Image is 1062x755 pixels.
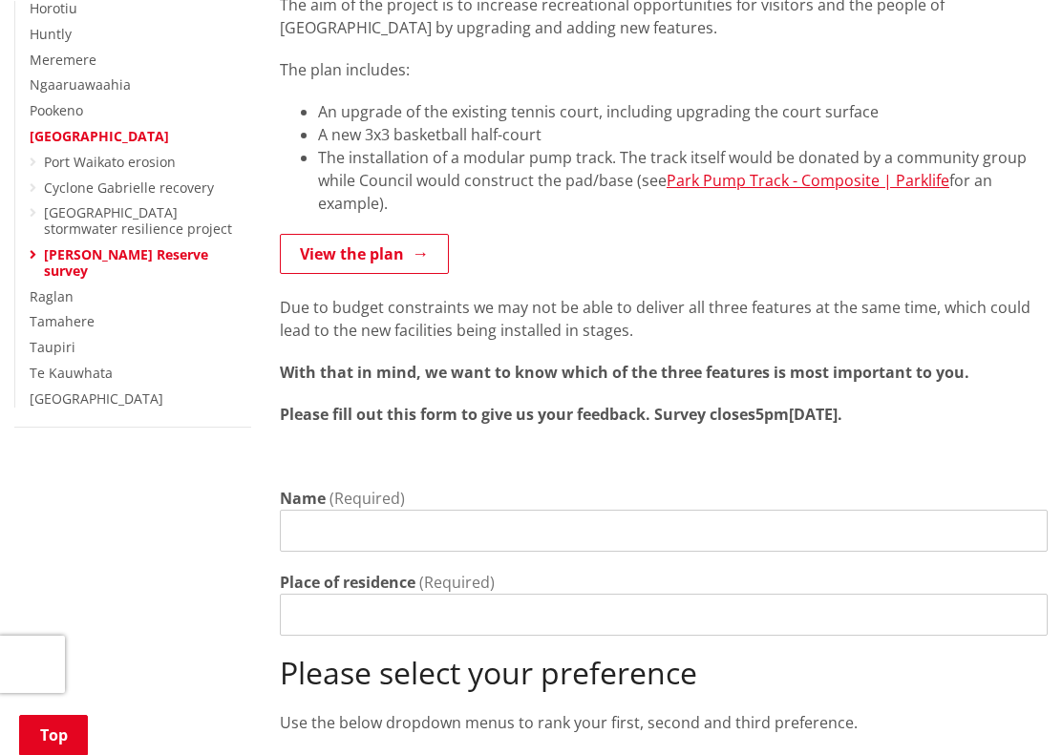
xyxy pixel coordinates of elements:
p: Use the below dropdown menus to rank your first, second and third preference. [280,711,1048,734]
a: Huntly [30,25,72,43]
a: [GEOGRAPHIC_DATA] stormwater resilience project [44,203,232,238]
li: An upgrade of the existing tennis court, including upgrading the court surface [318,100,1048,123]
a: Park Pump Track - Composite | Parklife [667,170,949,191]
h2: Please select your preference [280,655,1048,691]
iframe: Messenger Launcher [974,675,1043,744]
p: Due to budget constraints we may not be able to deliver all three features at the same time, whic... [280,296,1048,342]
a: Taupiri [30,338,75,356]
a: Port Waikato erosion [44,153,176,171]
strong: Please fill out this form to give us your feedback. Survey closes [280,404,755,425]
a: [GEOGRAPHIC_DATA] [30,389,163,408]
a: [PERSON_NAME] Reserve survey [44,245,208,280]
a: Top [19,715,88,755]
a: Cyclone Gabrielle recovery [44,178,214,197]
label: Name [280,487,326,510]
a: View the plan [280,234,449,274]
li: A new 3x3 basketball half-court [318,123,1048,146]
p: The plan includes: [280,58,1048,81]
strong: 5pm[DATE]. [755,404,842,425]
li: The installation of a modular pump track. The track itself would be donated by a community group ... [318,146,1048,215]
span: (Required) [419,572,495,593]
a: Meremere [30,51,96,69]
a: Ngaaruawaahia [30,75,131,94]
a: Raglan [30,287,74,305]
span: (Required) [329,488,405,509]
label: Place of residence [280,571,415,594]
a: Te Kauwhata [30,364,113,382]
a: [GEOGRAPHIC_DATA] [30,127,169,145]
a: Pookeno [30,101,83,119]
strong: With that in mind, we want to know which of the three features is most important to you. [280,362,969,383]
a: Tamahere [30,312,95,330]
